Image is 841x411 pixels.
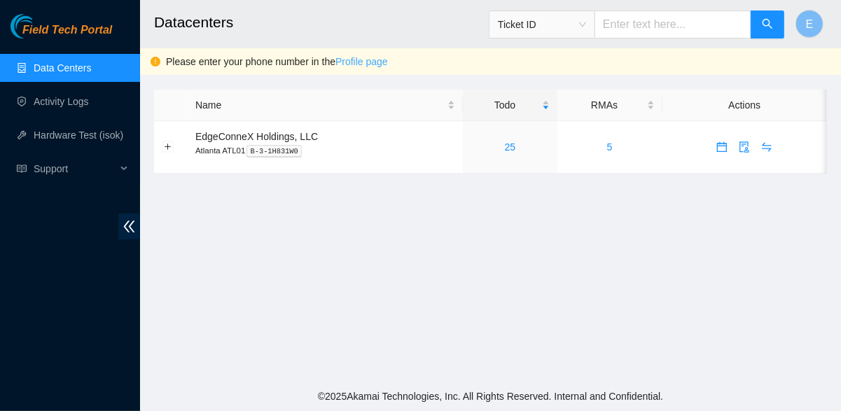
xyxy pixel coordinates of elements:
[795,10,823,38] button: E
[162,141,174,153] button: Expand row
[595,11,751,39] input: Enter text here...
[607,141,613,153] a: 5
[140,382,841,411] footer: © 2025 Akamai Technologies, Inc. All Rights Reserved. Internal and Confidential.
[756,136,778,158] button: swap
[335,56,388,67] a: Profile page
[711,136,733,158] button: calendar
[34,130,123,141] a: Hardware Test (isok)
[151,57,160,67] span: exclamation-circle
[166,54,830,69] div: Please enter your phone number in the
[17,164,27,174] span: read
[751,11,784,39] button: search
[11,25,112,43] a: Akamai TechnologiesField Tech Portal
[733,136,756,158] button: audit
[195,144,455,157] p: Atlanta ATL01
[195,131,318,142] span: EdgeConneX Holdings, LLC
[711,141,732,153] span: calendar
[34,96,89,107] a: Activity Logs
[11,14,71,39] img: Akamai Technologies
[762,18,773,32] span: search
[22,24,112,37] span: Field Tech Portal
[711,141,733,153] a: calendar
[734,141,755,153] span: audit
[34,62,91,74] a: Data Centers
[505,141,516,153] a: 25
[806,15,814,33] span: E
[246,145,302,158] kbd: B-3-1H831W0
[498,14,586,35] span: Ticket ID
[34,155,116,183] span: Support
[756,141,778,153] a: swap
[733,141,756,153] a: audit
[118,214,140,239] span: double-left
[662,90,827,121] th: Actions
[756,141,777,153] span: swap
